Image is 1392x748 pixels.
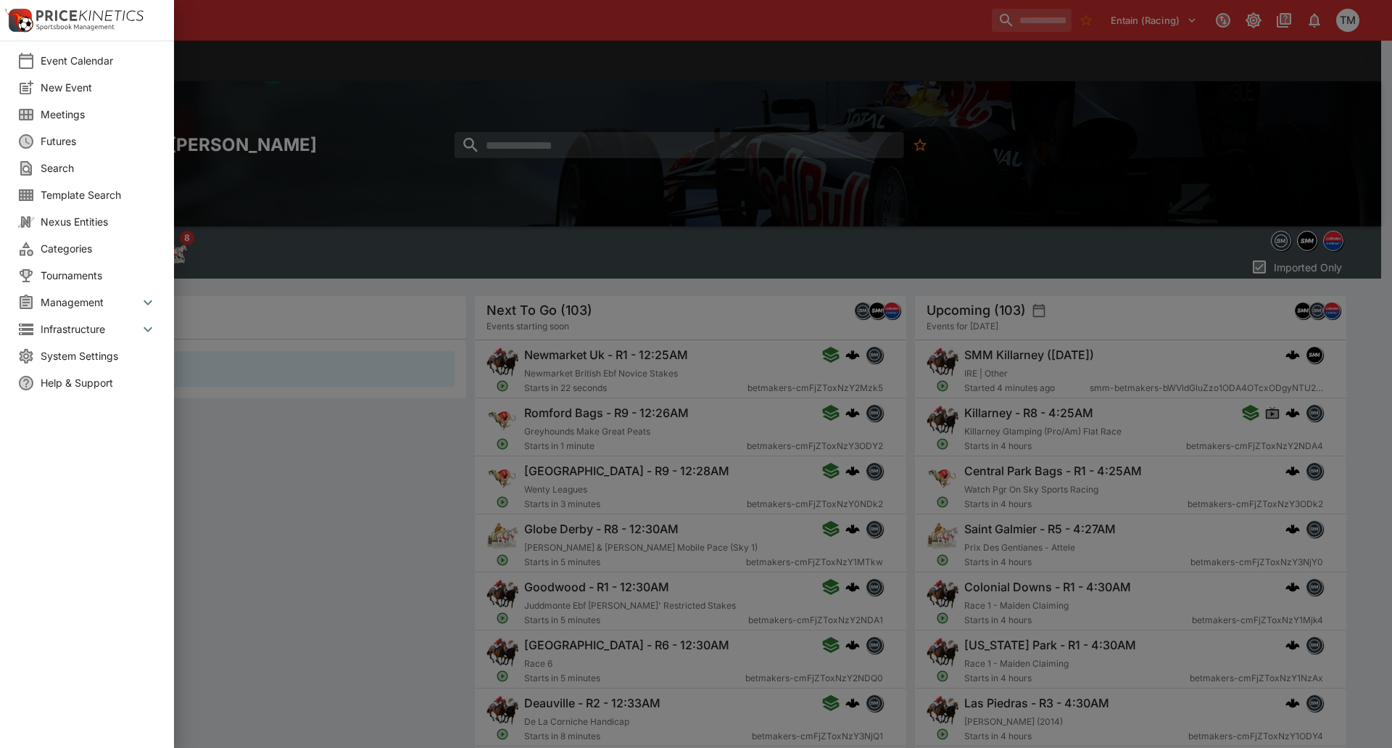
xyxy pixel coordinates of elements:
[41,295,139,310] span: Management
[4,6,33,35] img: PriceKinetics Logo
[41,53,157,68] span: Event Calendar
[41,214,157,229] span: Nexus Entities
[41,375,157,390] span: Help & Support
[41,241,157,256] span: Categories
[41,268,157,283] span: Tournaments
[41,321,139,337] span: Infrastructure
[41,160,157,176] span: Search
[41,348,157,363] span: System Settings
[41,187,157,202] span: Template Search
[41,80,157,95] span: New Event
[41,107,157,122] span: Meetings
[36,24,115,30] img: Sportsbook Management
[41,133,157,149] span: Futures
[36,10,144,21] img: PriceKinetics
